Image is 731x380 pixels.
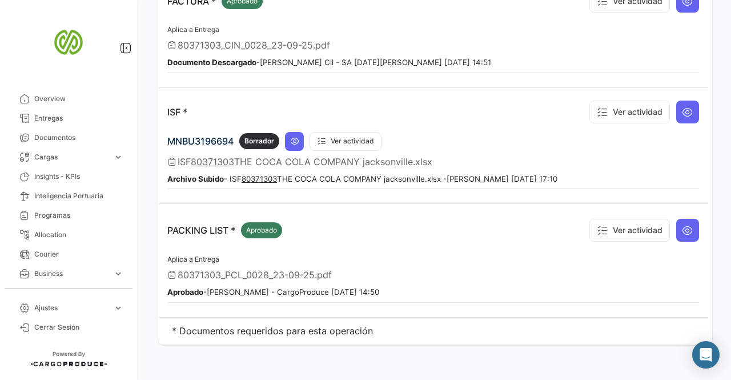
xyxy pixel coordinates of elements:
a: Overview [9,89,128,109]
button: Ver actividad [589,101,670,123]
img: san-miguel-logo.png [40,14,97,71]
span: Courier [34,249,123,259]
span: Ajustes [34,303,109,313]
small: - [PERSON_NAME] - CargoProduce [DATE] 14:50 [167,287,379,297]
button: Ver actividad [310,132,381,151]
span: ISF THE COCA COLA COMPANY jacksonville.xlsx [178,156,432,167]
b: Aprobado [167,287,203,297]
a: Courier [9,245,128,264]
span: expand_more [113,269,123,279]
b: Archivo Subido [167,174,224,183]
small: - ISF THE COCA COLA COMPANY jacksonville.xlsx - [PERSON_NAME] [DATE] 17:10 [167,174,557,183]
span: Programas [34,210,123,221]
b: Documento Descargado [167,58,256,67]
span: Aplica a Entrega [167,25,219,34]
a: Inteligencia Portuaria [9,186,128,206]
span: 80371303_PCL_0028_23-09-25.pdf [178,269,332,281]
span: Entregas [34,113,123,123]
span: Aprobado [246,225,277,235]
p: ISF * [167,106,187,118]
a: Documentos [9,128,128,147]
a: Allocation [9,225,128,245]
button: Ver actividad [589,219,670,242]
span: Insights - KPIs [34,171,123,182]
a: Programas [9,206,128,225]
span: Overview [34,94,123,104]
tcxspan: Call 80371303 via 3CX [191,156,234,167]
span: Borrador [244,136,274,146]
span: 80371303_CIN_0028_23-09-25.pdf [178,39,330,51]
span: Inteligencia Portuaria [34,191,123,201]
small: - [PERSON_NAME] Cil - SA [DATE][PERSON_NAME] [DATE] 14:51 [167,58,491,67]
span: Allocation [34,230,123,240]
span: Cargas [34,152,109,162]
span: Documentos [34,133,123,143]
span: expand_more [113,152,123,162]
span: expand_more [113,303,123,313]
div: Abrir Intercom Messenger [692,341,720,369]
span: Business [34,269,109,279]
a: Entregas [9,109,128,128]
p: PACKING LIST * [167,222,282,238]
span: Aplica a Entrega [167,255,219,263]
span: MNBU3196694 [167,135,234,147]
tcxspan: Call 80371303 via 3CX [242,174,277,183]
a: Insights - KPIs [9,167,128,186]
span: Cerrar Sesión [34,322,123,333]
